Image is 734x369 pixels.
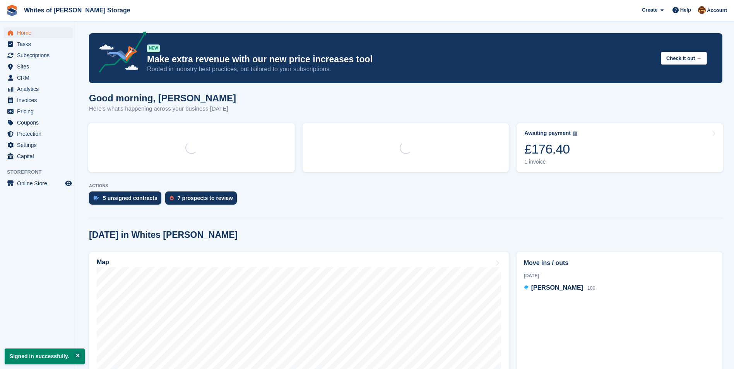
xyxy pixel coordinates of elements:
[17,117,63,128] span: Coupons
[4,178,73,189] a: menu
[4,61,73,72] a: menu
[698,6,706,14] img: Eddie White
[170,196,174,200] img: prospect-51fa495bee0391a8d652442698ab0144808aea92771e9ea1ae160a38d050c398.svg
[4,84,73,94] a: menu
[524,272,715,279] div: [DATE]
[21,4,133,17] a: Whites of [PERSON_NAME] Storage
[17,72,63,83] span: CRM
[17,95,63,106] span: Invoices
[17,140,63,150] span: Settings
[178,195,233,201] div: 7 prospects to review
[147,54,655,65] p: Make extra revenue with our new price increases tool
[4,50,73,61] a: menu
[4,106,73,117] a: menu
[573,132,577,136] img: icon-info-grey-7440780725fd019a000dd9b08b2336e03edf1995a4989e88bcd33f0948082b44.svg
[680,6,691,14] span: Help
[17,39,63,50] span: Tasks
[707,7,727,14] span: Account
[661,52,707,65] button: Check it out →
[7,168,77,176] span: Storefront
[642,6,657,14] span: Create
[17,61,63,72] span: Sites
[17,178,63,189] span: Online Store
[92,31,147,75] img: price-adjustments-announcement-icon-8257ccfd72463d97f412b2fc003d46551f7dbcb40ab6d574587a9cd5c0d94...
[97,259,109,266] h2: Map
[4,72,73,83] a: menu
[17,151,63,162] span: Capital
[4,27,73,38] a: menu
[4,39,73,50] a: menu
[5,348,85,364] p: Signed in successfully.
[524,159,577,165] div: 1 invoice
[517,123,723,172] a: Awaiting payment £176.40 1 invoice
[89,104,236,113] p: Here's what's happening across your business [DATE]
[147,65,655,73] p: Rooted in industry best practices, but tailored to your subscriptions.
[4,140,73,150] a: menu
[524,141,577,157] div: £176.40
[165,191,241,208] a: 7 prospects to review
[6,5,18,16] img: stora-icon-8386f47178a22dfd0bd8f6a31ec36ba5ce8667c1dd55bd0f319d3a0aa187defe.svg
[103,195,157,201] div: 5 unsigned contracts
[89,183,722,188] p: ACTIONS
[4,151,73,162] a: menu
[4,128,73,139] a: menu
[17,27,63,38] span: Home
[587,285,595,291] span: 100
[89,230,238,240] h2: [DATE] in Whites [PERSON_NAME]
[64,179,73,188] a: Preview store
[524,258,715,268] h2: Move ins / outs
[524,130,571,137] div: Awaiting payment
[147,44,160,52] div: NEW
[531,284,583,291] span: [PERSON_NAME]
[4,117,73,128] a: menu
[89,191,165,208] a: 5 unsigned contracts
[17,50,63,61] span: Subscriptions
[17,128,63,139] span: Protection
[17,106,63,117] span: Pricing
[524,283,595,293] a: [PERSON_NAME] 100
[17,84,63,94] span: Analytics
[4,95,73,106] a: menu
[89,93,236,103] h1: Good morning, [PERSON_NAME]
[94,196,99,200] img: contract_signature_icon-13c848040528278c33f63329250d36e43548de30e8caae1d1a13099fd9432cc5.svg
